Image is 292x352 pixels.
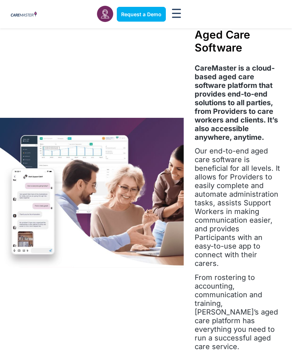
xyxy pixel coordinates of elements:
[195,147,280,268] span: Our end-to-end aged care software is beneficial for all levels. It allows for Providers to easily...
[195,64,278,142] strong: CareMaster is a cloud-based aged care software platform that provides end-to-end solutions to all...
[121,11,162,17] span: Request a Demo
[195,273,278,351] span: From rostering to accounting, communication and training, [PERSON_NAME]’s aged care platform has ...
[11,12,37,17] img: CareMaster Logo
[195,28,281,54] h1: Aged Care Software
[169,6,183,22] div: Menu Toggle
[117,7,166,22] a: Request a Demo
